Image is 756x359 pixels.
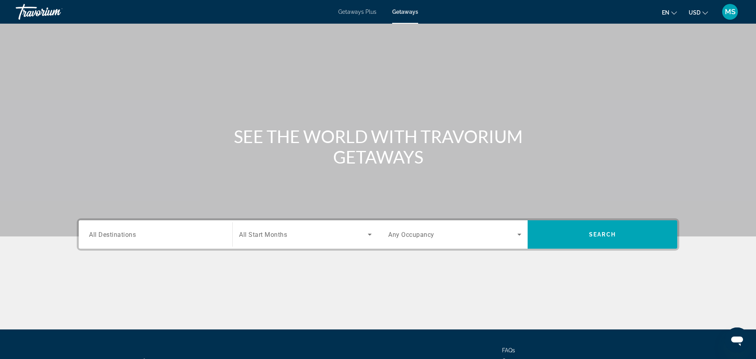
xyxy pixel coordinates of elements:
span: Any Occupancy [388,231,434,238]
button: Search [528,220,677,249]
span: All Destinations [89,231,136,238]
span: All Start Months [239,231,287,238]
iframe: Button to launch messaging window [724,327,750,353]
a: Getaways Plus [338,9,376,15]
a: FAQs [502,347,515,353]
a: Getaways [392,9,418,15]
h1: SEE THE WORLD WITH TRAVORIUM GETAWAYS [230,126,526,167]
span: MS [725,8,736,16]
span: Search [589,231,616,238]
a: Travorium [16,2,94,22]
button: User Menu [720,4,740,20]
button: Change language [662,7,677,18]
span: en [662,9,669,16]
div: Search widget [79,220,677,249]
span: USD [689,9,700,16]
button: Change currency [689,7,708,18]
